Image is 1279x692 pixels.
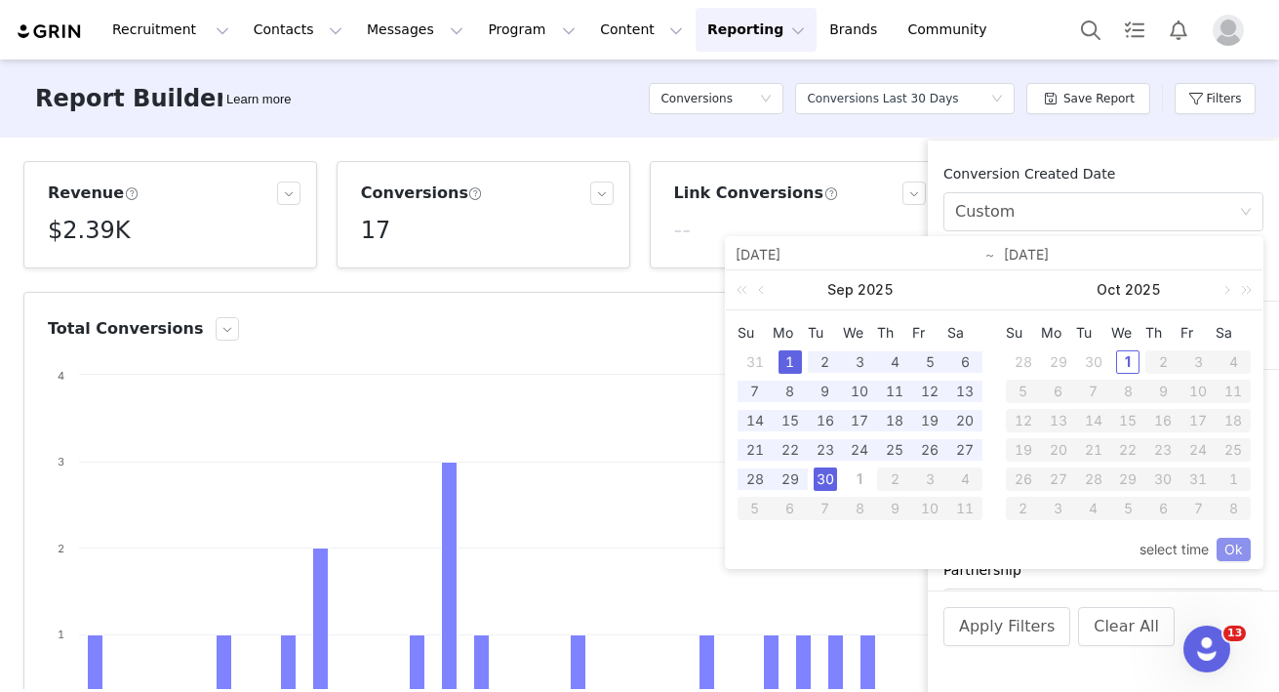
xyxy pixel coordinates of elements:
[1145,465,1180,494] td: October 30, 2025
[1006,438,1041,462] div: 19
[1006,468,1041,491] div: 26
[674,182,839,205] h3: Link Conversions
[943,607,1070,646] button: Apply Filters
[1006,465,1041,494] td: October 26, 2025
[1145,324,1180,342] span: Th
[947,494,982,523] td: October 11, 2025
[738,497,773,520] div: 5
[779,380,802,403] div: 8
[953,409,977,432] div: 20
[738,324,773,342] span: Su
[808,435,843,465] td: September 23, 2025
[1069,8,1112,52] button: Search
[814,438,837,462] div: 23
[843,377,878,406] td: September 10, 2025
[1041,465,1076,494] td: October 27, 2025
[773,465,808,494] td: September 29, 2025
[843,406,878,435] td: September 17, 2025
[1216,380,1251,403] div: 11
[1145,435,1180,465] td: October 23, 2025
[1180,468,1216,491] div: 31
[808,347,843,377] td: September 2, 2025
[1180,438,1216,462] div: 24
[953,438,977,462] div: 27
[912,318,947,347] th: Fri
[1004,243,1253,266] input: End date
[843,347,878,377] td: September 3, 2025
[588,8,695,52] button: Content
[1183,626,1230,672] iframe: Intercom live chat
[1216,435,1251,465] td: October 25, 2025
[1041,494,1076,523] td: November 3, 2025
[1111,409,1146,432] div: 15
[1216,465,1251,494] td: November 1, 2025
[743,380,767,403] div: 7
[1041,347,1076,377] td: September 29, 2025
[1145,497,1180,520] div: 6
[943,166,1115,182] span: Conversion Created Date
[58,542,64,555] text: 2
[1216,377,1251,406] td: October 11, 2025
[918,350,941,374] div: 5
[1076,380,1111,403] div: 7
[1041,435,1076,465] td: October 20, 2025
[843,494,878,523] td: October 8, 2025
[1145,406,1180,435] td: October 16, 2025
[738,494,773,523] td: October 5, 2025
[773,324,808,342] span: Mo
[947,465,982,494] td: October 4, 2025
[1111,347,1146,377] td: October 1, 2025
[1026,83,1150,114] button: Save Report
[773,494,808,523] td: October 6, 2025
[1041,406,1076,435] td: October 13, 2025
[1076,318,1111,347] th: Tue
[58,455,64,468] text: 3
[947,324,982,342] span: Sa
[814,468,837,491] div: 30
[1047,350,1070,374] div: 29
[808,497,843,520] div: 7
[825,270,856,309] a: Sep
[1076,465,1111,494] td: October 28, 2025
[1180,494,1216,523] td: November 7, 2025
[1216,318,1251,347] th: Sat
[808,406,843,435] td: September 16, 2025
[1180,318,1216,347] th: Fri
[808,377,843,406] td: September 9, 2025
[1223,626,1246,641] span: 13
[912,347,947,377] td: September 5, 2025
[1041,497,1076,520] div: 3
[1006,318,1041,347] th: Sun
[1111,497,1146,520] div: 5
[743,438,767,462] div: 21
[738,318,773,347] th: Sun
[947,468,982,491] div: 4
[779,409,802,432] div: 15
[877,406,912,435] td: September 18, 2025
[918,380,941,403] div: 12
[947,377,982,406] td: September 13, 2025
[1076,497,1111,520] div: 4
[843,435,878,465] td: September 24, 2025
[912,497,947,520] div: 10
[773,435,808,465] td: September 22, 2025
[1113,8,1156,52] a: Tasks
[773,406,808,435] td: September 15, 2025
[48,182,139,205] h3: Revenue
[779,350,802,374] div: 1
[738,406,773,435] td: September 14, 2025
[814,409,837,432] div: 16
[1180,347,1216,377] td: October 3, 2025
[58,369,64,383] text: 4
[848,438,871,462] div: 24
[1012,350,1035,374] div: 28
[808,318,843,347] th: Tue
[818,8,895,52] a: Brands
[1041,318,1076,347] th: Mon
[843,465,878,494] td: October 1, 2025
[947,347,982,377] td: September 6, 2025
[1111,324,1146,342] span: We
[808,324,843,342] span: Tu
[773,377,808,406] td: September 8, 2025
[1145,468,1180,491] div: 30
